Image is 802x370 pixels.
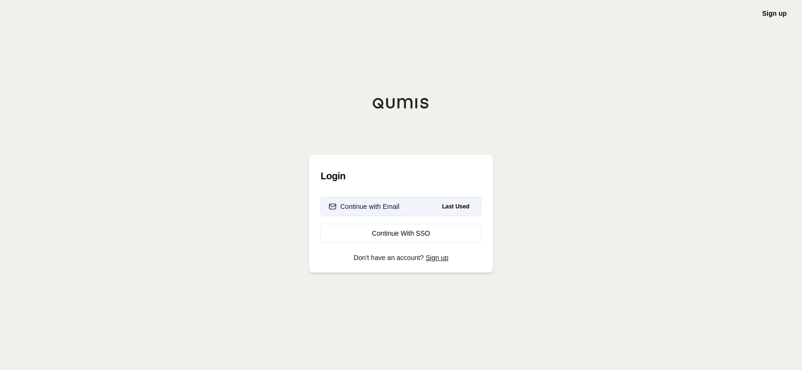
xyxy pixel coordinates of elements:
[321,166,481,185] h3: Login
[321,197,481,216] button: Continue with EmailLast Used
[426,254,448,261] a: Sign up
[372,98,430,109] img: Qumis
[329,229,473,238] div: Continue With SSO
[321,254,481,261] p: Don't have an account?
[321,224,481,243] a: Continue With SSO
[762,10,787,17] a: Sign up
[329,202,400,211] div: Continue with Email
[438,201,473,212] span: Last Used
